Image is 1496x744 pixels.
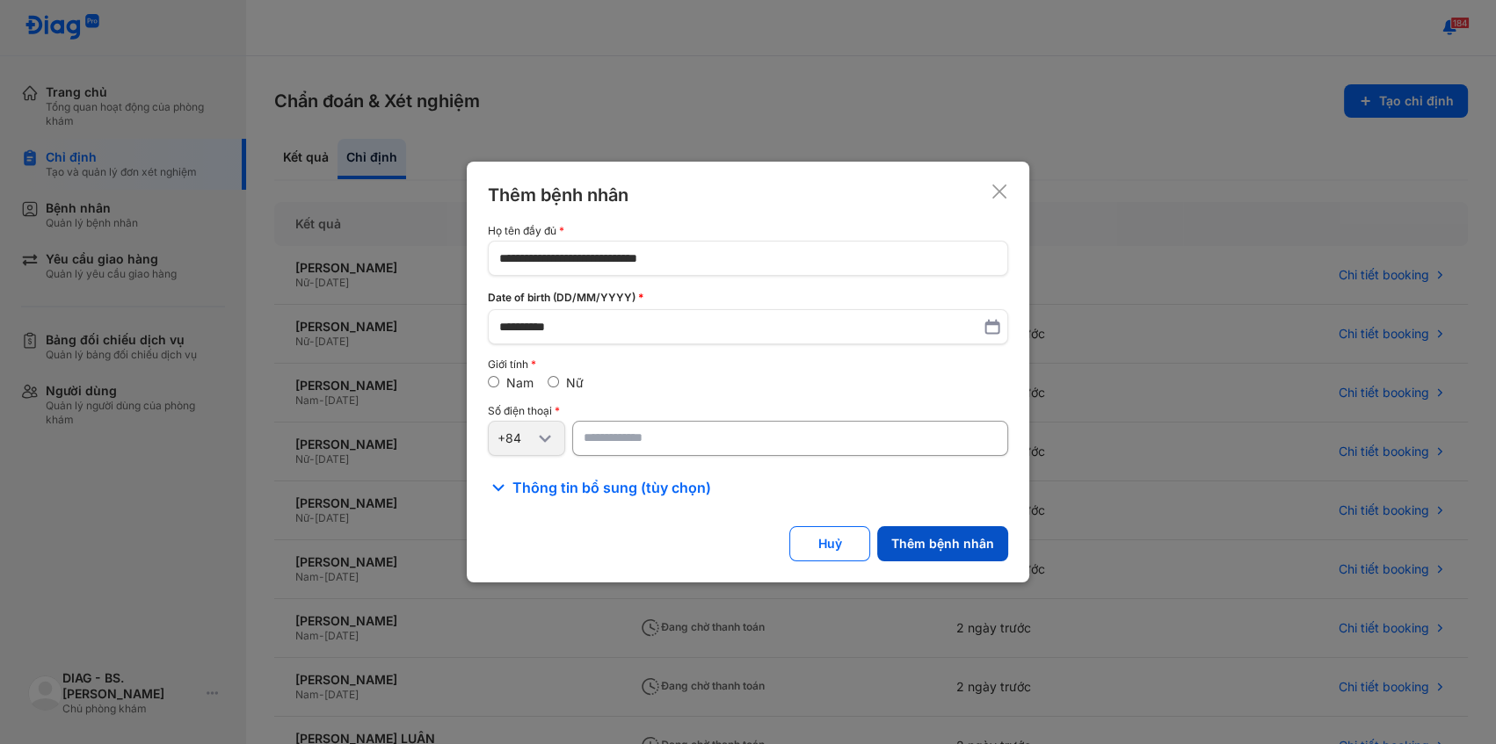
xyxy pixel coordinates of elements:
[488,358,1008,371] div: Giới tính
[506,375,534,390] label: Nam
[512,477,711,498] span: Thông tin bổ sung (tùy chọn)
[877,526,1008,561] button: Thêm bệnh nhân
[488,183,628,207] div: Thêm bệnh nhân
[566,375,584,390] label: Nữ
[488,290,1008,306] div: Date of birth (DD/MM/YYYY)
[497,430,534,446] div: +84
[488,405,1008,417] div: Số điện thoại
[488,225,1008,237] div: Họ tên đầy đủ
[789,526,870,561] button: Huỷ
